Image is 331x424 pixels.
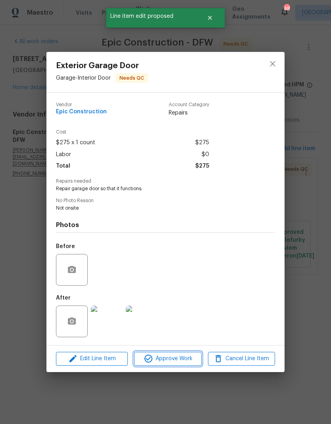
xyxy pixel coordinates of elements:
[56,109,107,115] span: Epic Construction
[106,8,197,25] span: Line item edit proposed
[263,54,282,73] button: close
[58,354,125,364] span: Edit Line Item
[56,198,275,203] span: No Photo Reason
[56,205,253,212] span: Not onsite
[56,221,275,229] h4: Photos
[56,244,75,249] h5: Before
[56,130,209,135] span: Cost
[56,61,148,70] span: Exterior Garage Door
[169,109,209,117] span: Repairs
[169,102,209,107] span: Account Category
[56,179,275,184] span: Repairs needed
[210,354,273,364] span: Cancel Line Item
[56,295,71,301] h5: After
[202,149,209,160] span: $0
[56,102,107,107] span: Vendor
[56,352,128,366] button: Edit Line Item
[137,354,199,364] span: Approve Work
[116,74,147,82] span: Needs QC
[195,137,209,149] span: $275
[195,160,209,172] span: $275
[284,5,289,13] div: 48
[208,352,275,366] button: Cancel Line Item
[197,10,223,26] button: Close
[134,352,201,366] button: Approve Work
[56,137,95,149] span: $275 x 1 count
[56,75,111,81] span: Garage - Interior Door
[56,160,70,172] span: Total
[56,149,71,160] span: Labor
[56,185,253,192] span: Repair garage door so that it functions.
